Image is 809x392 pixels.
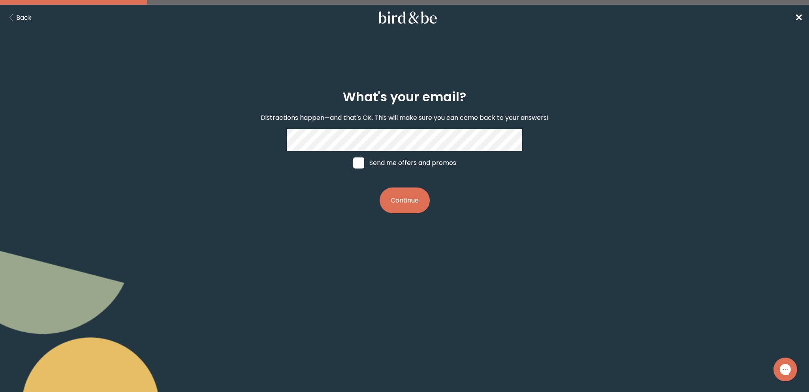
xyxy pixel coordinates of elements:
label: Send me offers and promos [346,151,464,175]
h2: What's your email? [343,87,466,106]
a: ✕ [795,11,803,25]
iframe: Gorgias live chat messenger [769,355,801,384]
p: Distractions happen—and that's OK. This will make sure you can come back to your answers! [261,113,549,123]
span: ✕ [795,11,803,24]
button: Back Button [6,13,32,23]
button: Continue [380,187,430,213]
